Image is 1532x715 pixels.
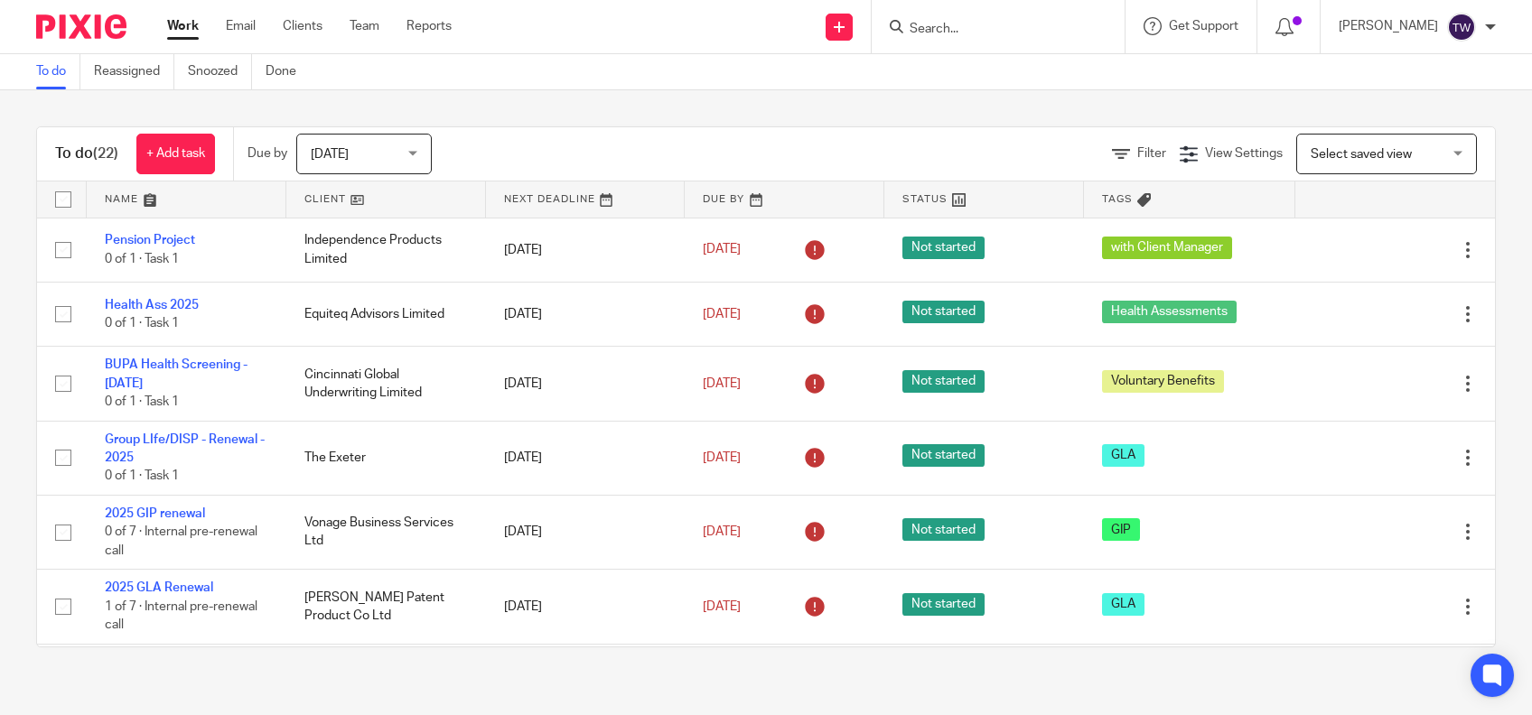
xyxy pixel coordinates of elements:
td: [PERSON_NAME] Patent Product Co Ltd [286,570,486,644]
span: [DATE] [703,377,741,390]
span: Get Support [1169,20,1238,32]
span: Not started [902,237,985,259]
a: Team [350,17,379,35]
td: [DATE] [486,218,686,282]
span: Not started [902,301,985,323]
span: 0 of 1 · Task 1 [105,469,179,482]
a: Reassigned [94,54,174,89]
p: Due by [248,144,287,162]
span: View Settings [1205,147,1283,160]
td: [DATE] [486,421,686,495]
a: Work [167,17,199,35]
span: [DATE] [703,451,741,464]
a: 2025 GIP renewal [105,507,205,520]
span: Filter [1137,147,1166,160]
a: 2025 GLA Renewal [105,581,213,594]
td: [DATE] [486,282,686,346]
td: [DATE] [486,347,686,421]
img: Pixie [36,14,126,39]
span: 0 of 1 · Task 1 [105,317,179,330]
a: Pension Project [105,234,195,246]
span: (22) [93,146,118,161]
span: Not started [902,370,985,393]
a: Clients [283,17,322,35]
span: [DATE] [703,525,741,538]
td: Independence Products Limited [286,218,486,282]
span: GLA [1102,593,1144,616]
td: Equiteq Advisors Limited [286,282,486,346]
span: [DATE] [703,308,741,320]
span: 0 of 1 · Task 1 [105,395,179,408]
span: Health Assessments [1102,301,1237,323]
span: 0 of 1 · Task 1 [105,253,179,265]
a: Snoozed [188,54,252,89]
span: GIP [1102,518,1140,541]
td: [DATE] [486,570,686,644]
a: Email [226,17,256,35]
span: [DATE] [703,600,741,613]
a: Health Ass 2025 [105,299,199,311]
span: Voluntary Benefits [1102,370,1224,393]
span: Tags [1102,194,1133,204]
span: [DATE] [703,244,741,256]
h1: To do [55,144,118,163]
td: Cincinnati Global Underwriting Limited [286,347,486,421]
span: Not started [902,518,985,541]
a: Done [266,54,310,89]
span: Select saved view [1311,148,1412,161]
img: svg%3E [1447,13,1476,42]
a: To do [36,54,80,89]
td: Vonage Business Services Ltd [286,495,486,569]
span: Not started [902,593,985,616]
input: Search [908,22,1070,38]
a: Reports [406,17,452,35]
span: Not started [902,444,985,467]
span: 0 of 7 · Internal pre-renewal call [105,525,257,557]
td: The Exeter [286,421,486,495]
a: + Add task [136,134,215,174]
span: 1 of 7 · Internal pre-renewal call [105,600,257,632]
span: GLA [1102,444,1144,467]
a: Group LIfe/DISP - Renewal - 2025 [105,433,265,464]
a: BUPA Health Screening - [DATE] [105,358,248,389]
td: [DATE] [486,495,686,569]
span: [DATE] [311,148,349,161]
p: [PERSON_NAME] [1339,17,1438,35]
span: with Client Manager [1102,237,1232,259]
